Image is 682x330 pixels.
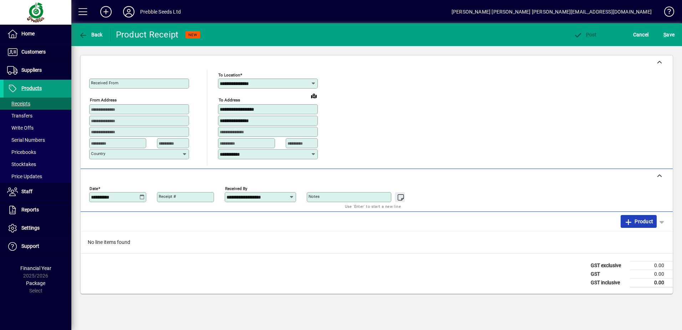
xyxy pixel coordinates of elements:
span: Products [21,85,42,91]
div: [PERSON_NAME] [PERSON_NAME] [PERSON_NAME][EMAIL_ADDRESS][DOMAIN_NAME] [452,6,652,17]
td: 0.00 [630,270,673,278]
mat-label: Receipt # [159,194,176,199]
mat-label: Received From [91,80,118,85]
button: Profile [117,5,140,18]
span: Cancel [633,29,649,40]
span: Receipts [7,101,30,106]
span: Home [21,31,35,36]
td: GST inclusive [587,278,630,287]
span: Financial Year [20,265,51,271]
a: Serial Numbers [4,134,71,146]
span: Transfers [7,113,32,119]
button: Product [621,215,657,228]
span: Serial Numbers [7,137,45,143]
a: Price Updates [4,170,71,182]
mat-hint: Use 'Enter' to start a new line [345,202,401,210]
span: Support [21,243,39,249]
mat-label: To location [218,72,240,77]
div: Prebble Seeds Ltd [140,6,181,17]
td: 0.00 [630,261,673,270]
span: Customers [21,49,46,55]
span: Settings [21,225,40,231]
button: Save [662,28,676,41]
span: Reports [21,207,39,212]
span: Package [26,280,45,286]
a: Write Offs [4,122,71,134]
button: Add [95,5,117,18]
span: ost [574,32,597,37]
span: Back [79,32,103,37]
a: Customers [4,43,71,61]
mat-label: Date [90,186,98,191]
a: Knowledge Base [659,1,673,25]
button: Post [572,28,599,41]
span: Stocktakes [7,161,36,167]
button: Cancel [631,28,651,41]
button: Back [77,28,105,41]
div: Product Receipt [116,29,179,40]
span: Price Updates [7,174,42,179]
span: Suppliers [21,67,42,73]
span: Product [624,216,653,227]
app-page-header-button: Back [71,28,111,41]
a: Settings [4,219,71,237]
span: ave [663,29,675,40]
span: Write Offs [7,125,34,131]
a: View on map [308,90,320,101]
a: Staff [4,183,71,201]
a: Receipts [4,97,71,110]
a: Home [4,25,71,43]
span: S [663,32,666,37]
a: Suppliers [4,61,71,79]
td: 0.00 [630,278,673,287]
mat-label: Received by [225,186,247,191]
a: Reports [4,201,71,219]
mat-label: Country [91,151,105,156]
span: Pricebooks [7,149,36,155]
span: P [586,32,589,37]
span: NEW [188,32,197,37]
a: Stocktakes [4,158,71,170]
mat-label: Notes [309,194,320,199]
td: GST [587,270,630,278]
div: No line items found [81,231,673,253]
a: Support [4,237,71,255]
td: GST exclusive [587,261,630,270]
a: Transfers [4,110,71,122]
span: Staff [21,189,32,194]
a: Pricebooks [4,146,71,158]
